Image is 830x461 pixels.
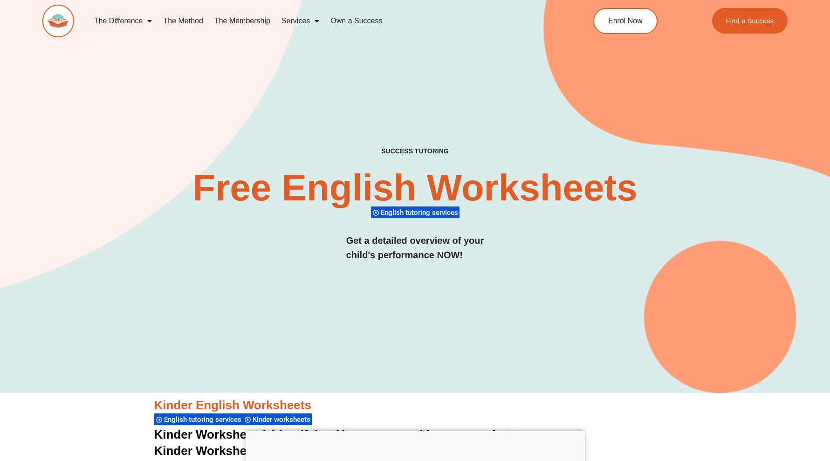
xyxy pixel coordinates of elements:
div: English tutoring services [371,206,460,219]
a: Own a Success [325,10,388,32]
h2: Free English Worksheets​ [169,169,661,206]
a: Enrol Now [593,8,658,34]
a: Services [276,10,325,32]
span: Kinder Worksheet 1: [154,427,272,441]
h4: SUCCESS TUTORING​ [305,147,526,155]
span: Kinder Worksheet 2: [154,444,272,458]
a: The Difference [89,10,158,32]
h3: Kinder English Worksheets [154,398,676,413]
a: Kinder Worksheet 1:Identifying Uppercase and Lowercase Letters [154,427,533,441]
span: Enrol Now [608,17,643,25]
h3: Get a detailed overview of your child's performance NOW! [346,234,484,262]
div: English tutoring services [154,413,243,426]
span: Find a Success [726,17,774,24]
a: The Method [158,10,208,32]
div: Kinder worksheets [243,413,312,426]
nav: Menu [89,10,551,32]
span: Kinder worksheets [253,415,313,424]
a: Kinder Worksheet 2:Tracing Letters of the Alphabet [154,444,450,458]
a: The Membership [209,10,276,32]
span: English tutoring services [381,208,461,217]
a: Find a Success [712,8,788,34]
span: English tutoring services [164,415,244,424]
